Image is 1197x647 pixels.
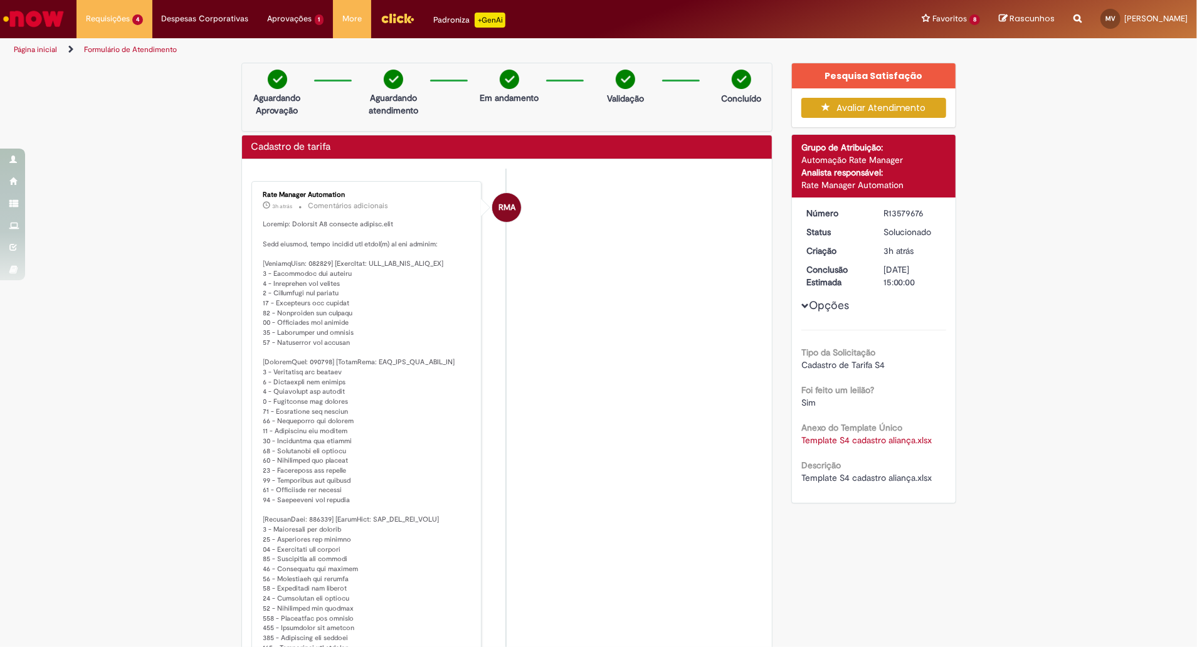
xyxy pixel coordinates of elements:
[9,38,789,61] ul: Trilhas de página
[162,13,249,25] span: Despesas Corporativas
[475,13,505,28] p: +GenAi
[273,203,293,210] span: 3h atrás
[883,207,942,219] div: R13579676
[268,70,287,89] img: check-circle-green.png
[883,245,942,257] div: 30/09/2025 08:20:22
[86,13,130,25] span: Requisições
[801,397,816,408] span: Sim
[801,434,932,446] a: Download de Template S4 cadastro aliança.xlsx
[251,142,331,153] h2: Cadastro de tarifa Histórico de tíquete
[498,192,515,223] span: RMA
[801,384,874,396] b: Foi feito um leilão?
[500,70,519,89] img: check-circle-green.png
[268,13,312,25] span: Aprovações
[721,92,761,105] p: Concluído
[801,179,946,191] div: Rate Manager Automation
[247,92,308,117] p: Aguardando Aprovação
[797,263,874,288] dt: Conclusão Estimada
[607,92,644,105] p: Validação
[132,14,143,25] span: 4
[315,14,324,25] span: 1
[801,141,946,154] div: Grupo de Atribuição:
[363,92,424,117] p: Aguardando atendimento
[969,14,980,25] span: 8
[263,191,472,199] div: Rate Manager Automation
[801,98,946,118] button: Avaliar Atendimento
[616,70,635,89] img: check-circle-green.png
[801,460,841,471] b: Descrição
[883,263,942,288] div: [DATE] 15:00:00
[384,70,403,89] img: check-circle-green.png
[801,422,902,433] b: Anexo do Template Único
[342,13,362,25] span: More
[1,6,66,31] img: ServiceNow
[492,193,521,222] div: Rate Manager Automation
[883,245,914,256] time: 30/09/2025 08:20:22
[84,45,177,55] a: Formulário de Atendimento
[797,207,874,219] dt: Número
[883,226,942,238] div: Solucionado
[797,226,874,238] dt: Status
[1010,13,1055,24] span: Rascunhos
[308,201,389,211] small: Comentários adicionais
[999,13,1055,25] a: Rascunhos
[801,347,875,358] b: Tipo da Solicitação
[433,13,505,28] div: Padroniza
[932,13,967,25] span: Favoritos
[14,45,57,55] a: Página inicial
[1105,14,1115,23] span: MV
[801,472,932,483] span: Template S4 cadastro aliança.xlsx
[883,245,914,256] span: 3h atrás
[480,92,539,104] p: Em andamento
[381,9,414,28] img: click_logo_yellow_360x200.png
[732,70,751,89] img: check-circle-green.png
[801,154,946,166] div: Automação Rate Manager
[801,359,885,371] span: Cadastro de Tarifa S4
[801,166,946,179] div: Analista responsável:
[273,203,293,210] time: 30/09/2025 08:36:00
[797,245,874,257] dt: Criação
[1124,13,1188,24] span: [PERSON_NAME]
[792,63,956,88] div: Pesquisa Satisfação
